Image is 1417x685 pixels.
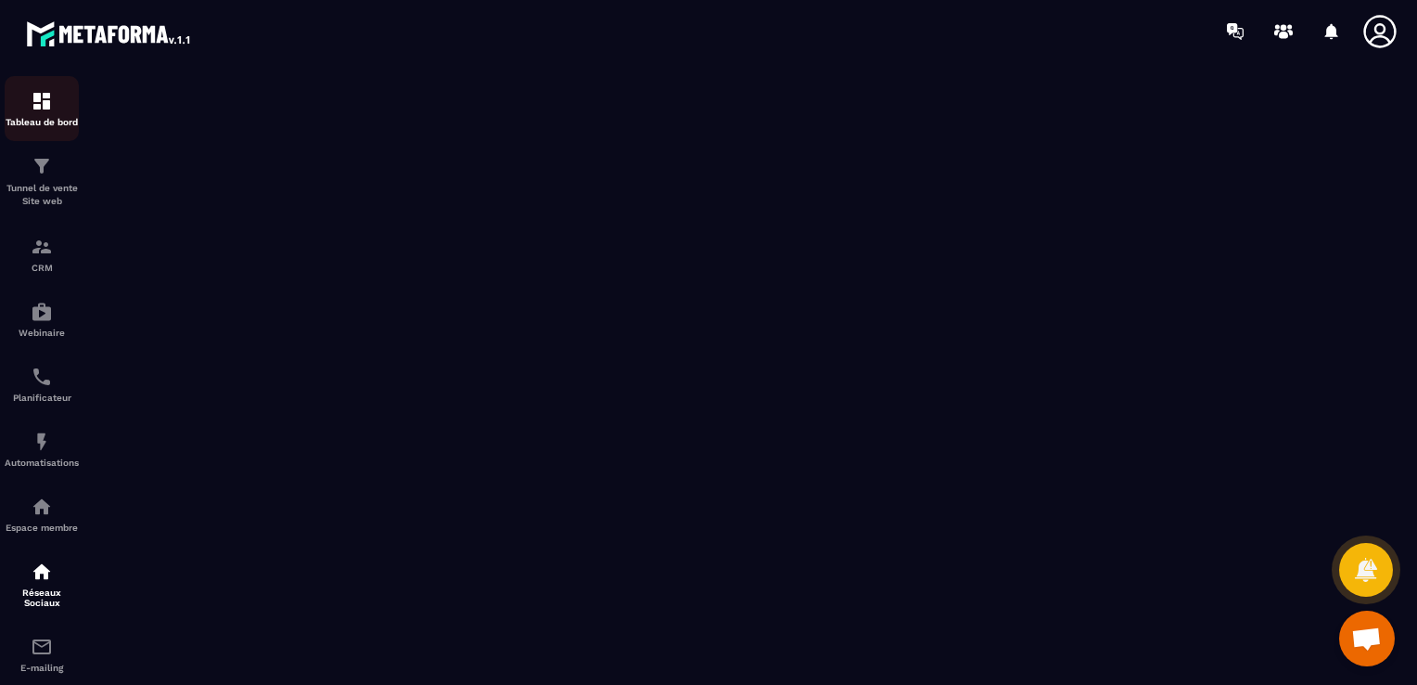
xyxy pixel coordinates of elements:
img: automations [31,496,53,518]
img: automations [31,431,53,453]
p: Planificateur [5,393,79,403]
p: CRM [5,263,79,273]
img: formation [31,155,53,177]
p: Tunnel de vente Site web [5,182,79,208]
div: Ouvrir le chat [1339,611,1395,666]
img: email [31,636,53,658]
a: automationsautomationsAutomatisations [5,417,79,482]
a: automationsautomationsEspace membre [5,482,79,547]
a: schedulerschedulerPlanificateur [5,352,79,417]
a: formationformationTunnel de vente Site web [5,141,79,222]
img: automations [31,301,53,323]
img: scheduler [31,366,53,388]
img: logo [26,17,193,50]
p: Espace membre [5,523,79,533]
a: formationformationTableau de bord [5,76,79,141]
p: Tableau de bord [5,117,79,127]
a: social-networksocial-networkRéseaux Sociaux [5,547,79,622]
p: Automatisations [5,458,79,468]
img: social-network [31,561,53,583]
img: formation [31,90,53,112]
p: Webinaire [5,328,79,338]
img: formation [31,236,53,258]
p: Réseaux Sociaux [5,588,79,608]
p: E-mailing [5,663,79,673]
a: automationsautomationsWebinaire [5,287,79,352]
a: formationformationCRM [5,222,79,287]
